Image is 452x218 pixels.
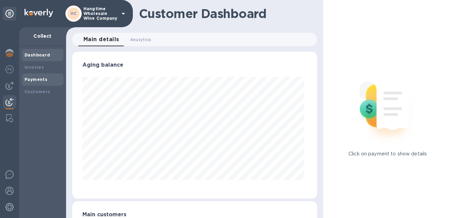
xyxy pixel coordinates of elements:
[25,9,53,17] img: Logo
[5,65,14,73] img: Foreign exchange
[82,62,307,68] h3: Aging balance
[3,7,16,20] div: Unpin categories
[25,89,50,94] b: Customers
[82,212,307,218] h3: Main customers
[25,33,61,39] p: Collect
[71,11,77,16] b: HC
[25,52,50,57] b: Dashboard
[348,150,427,157] p: Click on payment to show details
[130,36,152,43] span: Analytics
[25,65,44,70] b: Invoices
[25,77,47,82] b: Payments
[139,6,312,21] h1: Customer Dashboard
[83,35,119,44] span: Main details
[83,6,118,21] p: Hangtime Wholesale Wine Company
